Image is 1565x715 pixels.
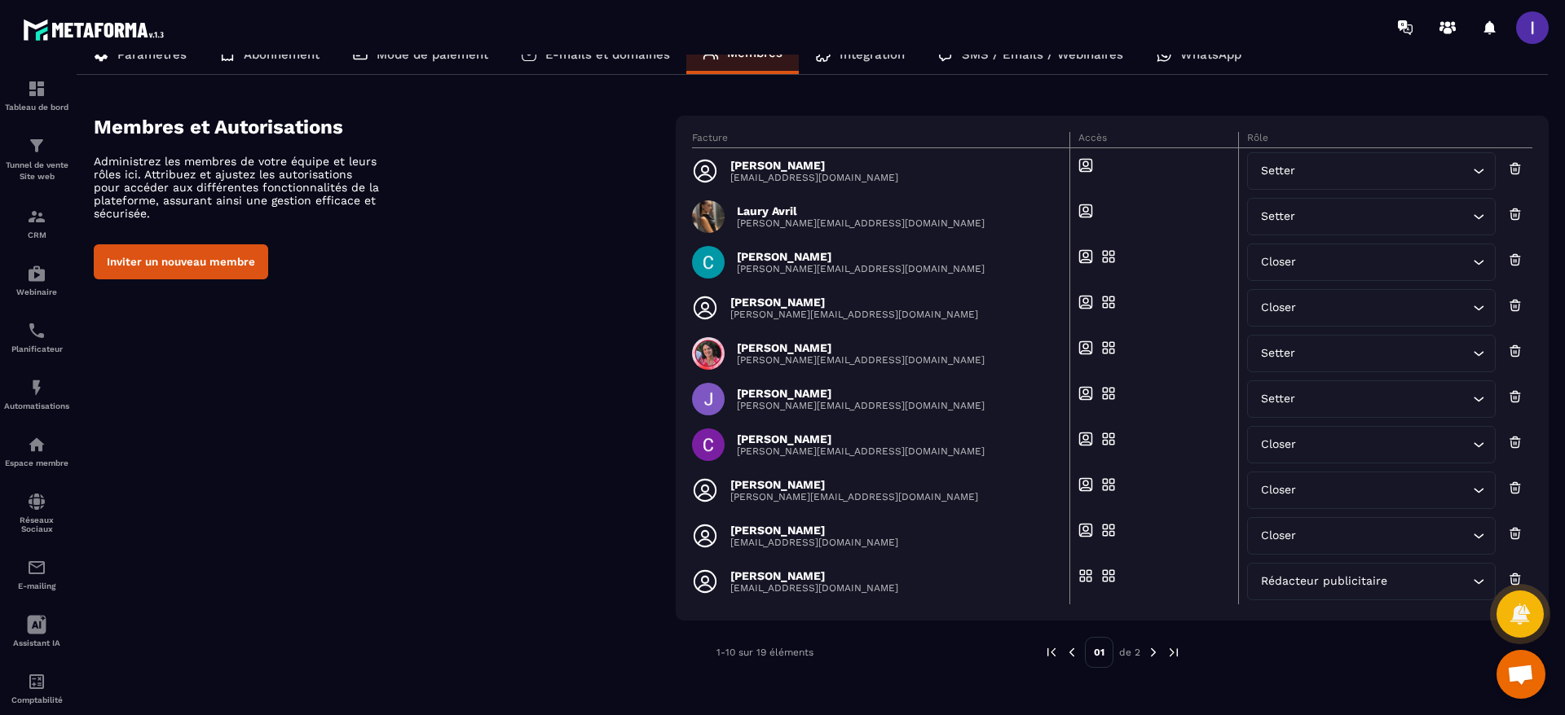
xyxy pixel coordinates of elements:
[730,296,978,309] p: [PERSON_NAME]
[1299,208,1469,226] input: Search for option
[1299,390,1469,408] input: Search for option
[692,132,1070,148] th: Facture
[1247,243,1496,281] div: Search for option
[27,378,46,397] img: automations
[716,647,813,658] p: 1-10 sur 19 éléments
[27,672,46,691] img: accountant
[545,47,670,62] p: E-mails et domaines
[4,103,69,112] p: Tableau de bord
[840,47,905,62] p: Intégration
[4,366,69,423] a: automationsautomationsAutomatisations
[1258,436,1300,454] span: Closer
[1300,481,1469,499] input: Search for option
[1166,645,1181,660] img: next
[737,432,985,445] p: [PERSON_NAME]
[4,638,69,647] p: Assistant IA
[4,581,69,590] p: E-mailing
[4,603,69,660] a: Assistant IA
[1300,253,1469,271] input: Search for option
[1497,650,1545,699] div: Ouvrir le chat
[1065,645,1079,660] img: prev
[4,423,69,480] a: automationsautomationsEspace membre
[117,47,187,62] p: Paramètres
[737,387,985,400] p: [PERSON_NAME]
[4,309,69,366] a: schedulerschedulerPlanificateur
[27,558,46,577] img: email
[1146,645,1161,660] img: next
[1180,47,1241,62] p: WhatsApp
[737,445,985,457] p: [PERSON_NAME][EMAIL_ADDRESS][DOMAIN_NAME]
[737,204,985,217] p: Laury Avril
[1300,299,1469,317] input: Search for option
[23,15,170,45] img: logo
[27,79,46,99] img: formation
[4,515,69,533] p: Réseaux Sociaux
[1247,517,1496,555] div: Search for option
[27,136,46,156] img: formation
[4,458,69,467] p: Espace membre
[4,195,69,252] a: formationformationCRM
[1247,152,1496,190] div: Search for option
[1258,344,1299,362] span: Setter
[1258,481,1300,499] span: Closer
[1247,289,1496,327] div: Search for option
[27,321,46,340] img: scheduler
[1258,299,1300,317] span: Closer
[94,116,676,138] h4: Membres et Autorisations
[4,160,69,182] p: Tunnel de vente Site web
[737,217,985,229] p: [PERSON_NAME][EMAIL_ADDRESS][DOMAIN_NAME]
[730,159,898,172] p: [PERSON_NAME]
[94,155,379,220] p: Administrez les membres de votre équipe et leurs rôles ici. Attribuez et ajustez les autorisation...
[730,478,978,491] p: [PERSON_NAME]
[730,172,898,183] p: [EMAIL_ADDRESS][DOMAIN_NAME]
[737,341,985,354] p: [PERSON_NAME]
[4,401,69,410] p: Automatisations
[1247,335,1496,372] div: Search for option
[1085,637,1113,668] p: 01
[1258,527,1300,545] span: Closer
[1258,390,1299,408] span: Setter
[1299,162,1469,180] input: Search for option
[1258,572,1391,590] span: Rédacteur publicitaire
[4,287,69,296] p: Webinaire
[4,230,69,239] p: CRM
[4,67,69,124] a: formationformationTableau de bord
[1238,132,1532,148] th: Rôle
[4,546,69,603] a: emailemailE-mailing
[737,263,985,274] p: [PERSON_NAME][EMAIL_ADDRESS][DOMAIN_NAME]
[94,244,268,279] button: Inviter un nouveau membre
[4,480,69,546] a: social-networksocial-networkRéseaux Sociaux
[737,354,985,366] p: [PERSON_NAME][EMAIL_ADDRESS][DOMAIN_NAME]
[1258,162,1299,180] span: Setter
[730,524,898,537] p: [PERSON_NAME]
[27,264,46,283] img: automations
[27,492,46,511] img: social-network
[1258,208,1299,226] span: Setter
[730,537,898,548] p: [EMAIL_ADDRESS][DOMAIN_NAME]
[1300,436,1469,454] input: Search for option
[377,47,488,62] p: Mode de paiement
[730,582,898,594] p: [EMAIL_ADDRESS][DOMAIN_NAME]
[1044,645,1059,660] img: prev
[1391,572,1469,590] input: Search for option
[1258,253,1300,271] span: Closer
[77,20,1549,692] div: >
[962,47,1123,62] p: SMS / Emails / Webinaires
[1300,527,1469,545] input: Search for option
[1299,344,1469,362] input: Search for option
[1247,472,1496,509] div: Search for option
[244,47,320,62] p: Abonnement
[1247,426,1496,463] div: Search for option
[27,207,46,226] img: formation
[1070,132,1238,148] th: Accès
[730,309,978,320] p: [PERSON_NAME][EMAIL_ADDRESS][DOMAIN_NAME]
[4,344,69,353] p: Planificateur
[4,252,69,309] a: automationsautomationsWebinaire
[4,695,69,704] p: Comptabilité
[4,124,69,195] a: formationformationTunnel de vente Site web
[1247,380,1496,418] div: Search for option
[737,250,985,263] p: [PERSON_NAME]
[730,491,978,502] p: [PERSON_NAME][EMAIL_ADDRESS][DOMAIN_NAME]
[737,400,985,411] p: [PERSON_NAME][EMAIL_ADDRESS][DOMAIN_NAME]
[1247,563,1496,600] div: Search for option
